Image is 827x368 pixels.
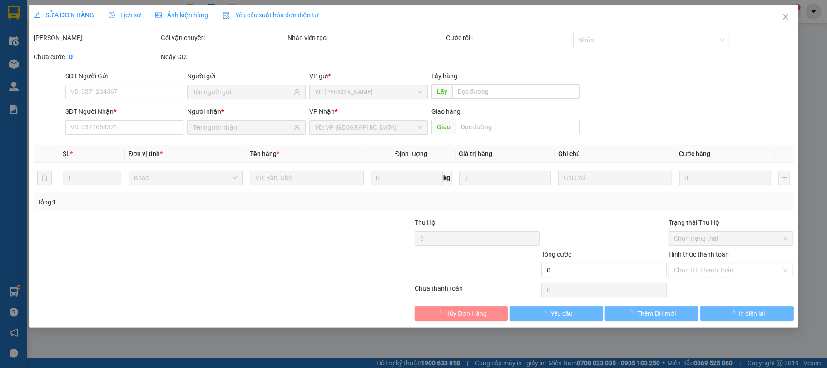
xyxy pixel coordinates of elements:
[395,150,427,157] span: Định lượng
[187,71,306,81] div: Người gửi
[223,12,230,19] img: icon
[700,306,794,321] button: In biên lai
[250,150,279,157] span: Tên hàng
[558,171,672,185] input: Ghi Chú
[59,13,87,87] b: BIÊN NHẬN GỬI HÀNG HÓA
[445,308,487,318] span: Hủy Đơn Hàng
[34,52,159,62] div: Chưa cước :
[76,43,125,55] li: (c) 2017
[155,11,208,19] span: Ảnh kiện hàng
[431,120,455,134] span: Giao
[129,150,163,157] span: Đơn vị tính
[674,232,788,245] span: Chọn trạng thái
[550,308,573,318] span: Yêu cầu
[155,12,162,18] span: picture
[65,106,184,116] div: SĐT Người Nhận
[415,306,508,321] button: Hủy Đơn Hàng
[99,11,120,33] img: logo.jpg
[287,33,444,43] div: Nhân viên tạo:
[413,283,540,299] div: Chưa thanh toán
[455,120,580,134] input: Dọc đường
[435,310,445,316] span: loading
[414,219,435,226] span: Thu Hộ
[540,310,550,316] span: loading
[431,108,460,115] span: Giao hàng
[223,11,318,19] span: Yêu cầu xuất hóa đơn điện tử
[309,71,428,81] div: VP gửi
[34,12,40,18] span: edit
[669,217,794,227] div: Trạng thái Thu Hộ
[431,72,457,80] span: Lấy hàng
[541,251,571,258] span: Tổng cước
[65,71,184,81] div: SĐT Người Gửi
[778,171,790,185] button: plus
[294,89,300,95] span: user
[37,197,320,207] div: Tổng: 1
[11,59,51,101] b: [PERSON_NAME]
[605,306,698,321] button: Thêm ĐH mới
[187,106,306,116] div: Người nhận
[134,171,237,185] span: Khác
[160,52,286,62] div: Ngày GD:
[62,150,69,157] span: SL
[69,53,73,60] b: 0
[637,308,676,318] span: Thêm ĐH mới
[34,33,159,43] div: [PERSON_NAME]:
[459,150,492,157] span: Giá trị hàng
[442,171,451,185] span: kg
[250,171,364,185] input: VD: Bàn, Ghế
[738,308,765,318] span: In biên lai
[555,145,676,163] th: Ghi chú
[37,171,52,185] button: delete
[34,11,94,19] span: SỬA ĐƠN HÀNG
[294,124,300,131] span: user
[193,87,292,97] input: Tên người gửi
[76,35,125,42] b: [DOMAIN_NAME]
[309,108,335,115] span: VP Nhận
[459,171,550,185] input: 0
[782,13,789,20] span: close
[627,310,637,316] span: loading
[315,85,422,99] span: VP Phan Thiết
[431,84,452,99] span: Lấy
[452,84,580,99] input: Dọc đường
[510,306,603,321] button: Yêu cầu
[679,150,710,157] span: Cước hàng
[160,33,286,43] div: Gói vận chuyển:
[109,11,141,19] span: Lịch sử
[109,12,115,18] span: clock-circle
[446,33,571,43] div: Cước rồi :
[193,122,292,132] input: Tên người nhận
[669,251,729,258] label: Hình thức thanh toán
[773,5,798,30] button: Close
[728,310,738,316] span: loading
[679,171,771,185] input: 0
